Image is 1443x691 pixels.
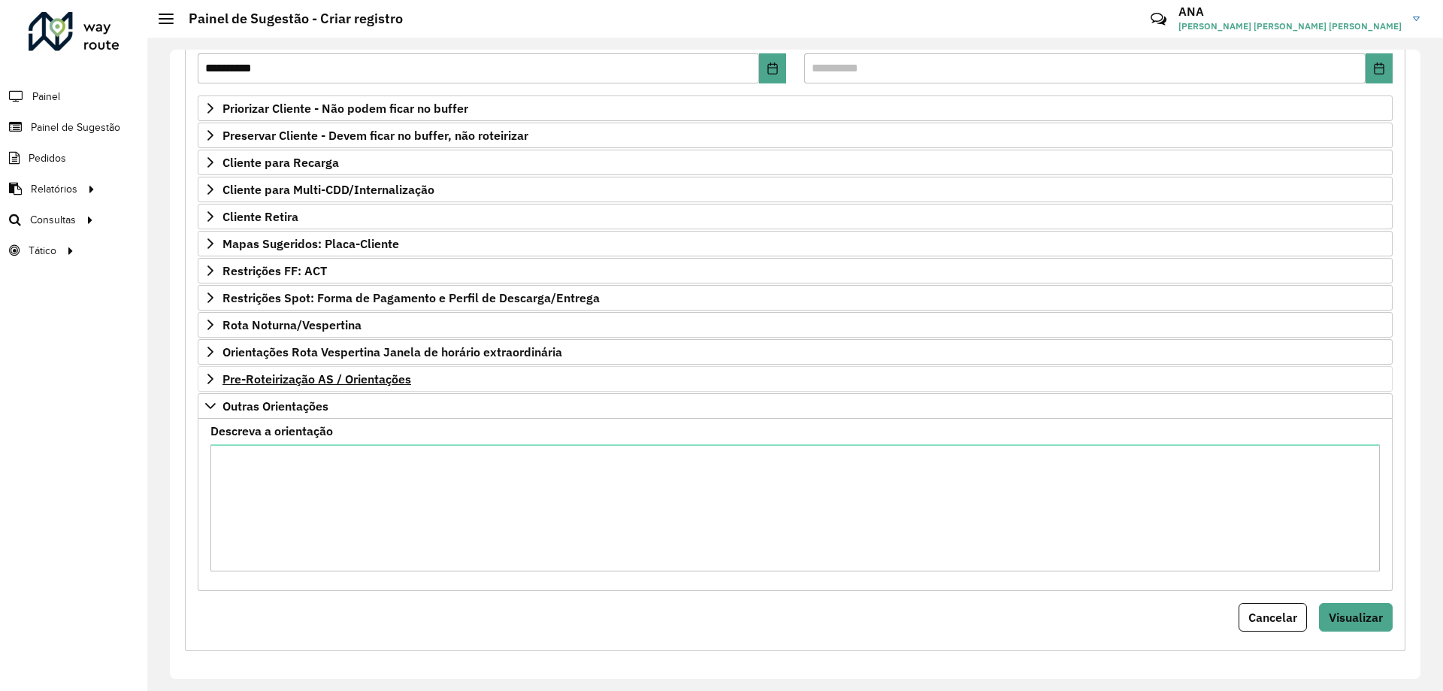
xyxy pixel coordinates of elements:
[198,177,1393,202] a: Cliente para Multi-CDD/Internalização
[222,156,339,168] span: Cliente para Recarga
[198,312,1393,338] a: Rota Noturna/Vespertina
[222,319,362,331] span: Rota Noturna/Vespertina
[198,366,1393,392] a: Pre-Roteirização AS / Orientações
[222,102,468,114] span: Priorizar Cliente - Não podem ficar no buffer
[222,183,434,195] span: Cliente para Multi-CDD/Internalização
[29,150,66,166] span: Pedidos
[30,212,76,228] span: Consultas
[1178,5,1402,19] h3: ANA
[222,292,600,304] span: Restrições Spot: Forma de Pagamento e Perfil de Descarga/Entrega
[222,400,328,412] span: Outras Orientações
[198,258,1393,283] a: Restrições FF: ACT
[222,129,528,141] span: Preservar Cliente - Devem ficar no buffer, não roteirizar
[1366,53,1393,83] button: Choose Date
[222,346,562,358] span: Orientações Rota Vespertina Janela de horário extraordinária
[174,11,403,27] h2: Painel de Sugestão - Criar registro
[1329,610,1383,625] span: Visualizar
[210,422,333,440] label: Descreva a orientação
[222,238,399,250] span: Mapas Sugeridos: Placa-Cliente
[198,150,1393,175] a: Cliente para Recarga
[198,393,1393,419] a: Outras Orientações
[29,243,56,259] span: Tático
[1319,603,1393,632] button: Visualizar
[222,211,298,223] span: Cliente Retira
[759,53,786,83] button: Choose Date
[198,285,1393,311] a: Restrições Spot: Forma de Pagamento e Perfil de Descarga/Entrega
[222,265,327,277] span: Restrições FF: ACT
[1248,610,1297,625] span: Cancelar
[1239,603,1307,632] button: Cancelar
[198,231,1393,256] a: Mapas Sugeridos: Placa-Cliente
[31,181,77,197] span: Relatórios
[198,419,1393,591] div: Outras Orientações
[198,339,1393,365] a: Orientações Rota Vespertina Janela de horário extraordinária
[198,204,1393,229] a: Cliente Retira
[31,120,120,135] span: Painel de Sugestão
[1142,3,1175,35] a: Contato Rápido
[198,123,1393,148] a: Preservar Cliente - Devem ficar no buffer, não roteirizar
[222,373,411,385] span: Pre-Roteirização AS / Orientações
[198,95,1393,121] a: Priorizar Cliente - Não podem ficar no buffer
[32,89,60,105] span: Painel
[1178,20,1402,33] span: [PERSON_NAME] [PERSON_NAME] [PERSON_NAME]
